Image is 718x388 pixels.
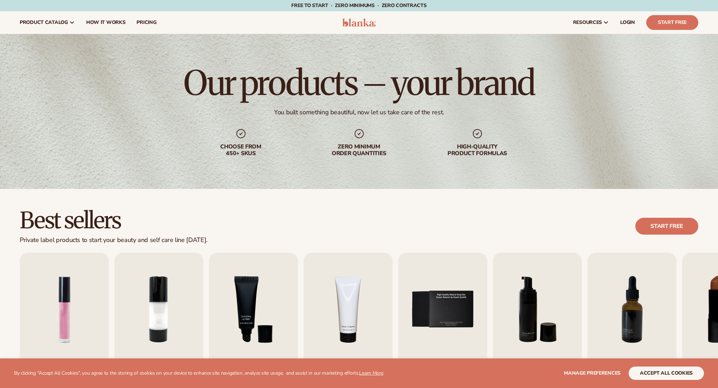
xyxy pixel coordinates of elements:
a: pricing [131,11,162,34]
span: Manage preferences [564,370,621,376]
span: Free to start · ZERO minimums · ZERO contracts [291,2,426,9]
div: Private label products to start your beauty and self care line [DATE]. [20,236,208,244]
button: Manage preferences [564,367,621,380]
button: accept all cookies [629,367,704,380]
span: resources [573,20,602,25]
a: Start free [635,218,698,235]
div: Choose from 450+ Skus [196,144,286,157]
a: resources [567,11,615,34]
h2: Best sellers [20,209,208,232]
img: logo [342,18,376,27]
span: pricing [136,20,156,25]
div: You built something beautiful, now let us take care of the rest. [274,108,444,116]
a: LOGIN [615,11,641,34]
div: High-quality product formulas [432,144,522,157]
a: Learn More [359,370,383,376]
h1: Our products – your brand [184,66,534,100]
a: How It Works [81,11,131,34]
span: product catalog [20,20,68,25]
p: By clicking "Accept All Cookies", you agree to the storing of cookies on your device to enhance s... [14,370,383,376]
span: LOGIN [620,20,635,25]
span: How It Works [86,20,126,25]
a: product catalog [14,11,81,34]
div: Zero minimum order quantities [314,144,404,157]
a: Start Free [646,15,698,30]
